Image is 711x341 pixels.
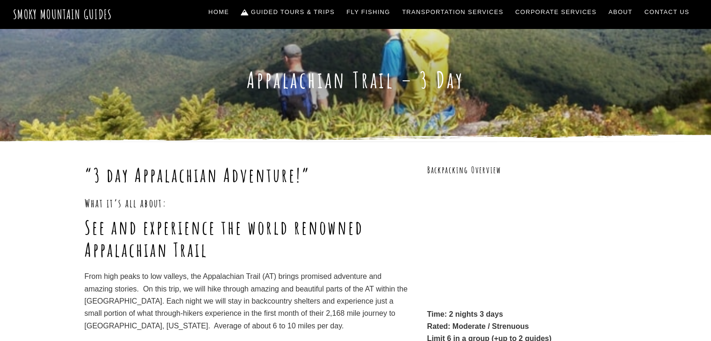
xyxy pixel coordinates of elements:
h3: What it’s all about: [85,196,410,211]
p: From high peaks to low valleys, the Appalachian Trail (AT) brings promised adventure and amazing ... [85,270,410,332]
h1: “3 day Appalachian Adventure!” [85,164,410,186]
a: Corporate Services [512,2,601,22]
a: Home [205,2,233,22]
a: Smoky Mountain Guides [13,7,112,22]
a: Transportation Services [398,2,507,22]
a: Guided Tours & Trips [237,2,338,22]
a: Fly Fishing [343,2,394,22]
h3: Backpacking Overview [427,164,627,177]
h1: See and experience the world renowned Appalachian Trail [85,216,410,261]
a: About [605,2,636,22]
strong: Rated: Moderate / Strenuous [427,322,529,330]
a: Contact Us [641,2,693,22]
strong: Time: 2 nights 3 days [427,310,503,318]
h1: Appalachian Trail – 3 Day [85,66,627,93]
